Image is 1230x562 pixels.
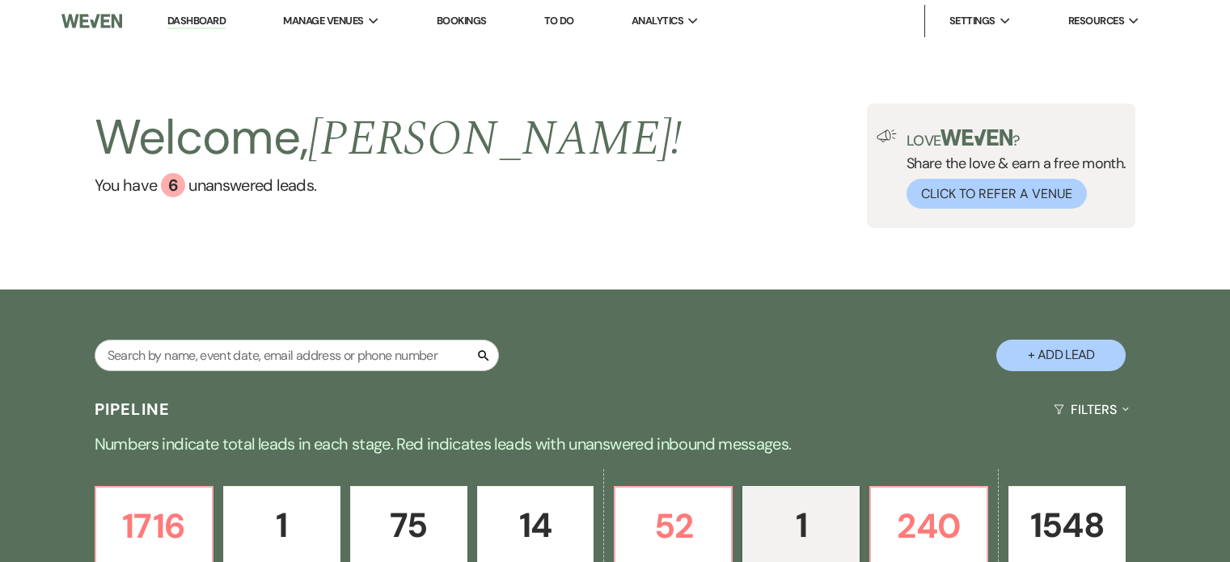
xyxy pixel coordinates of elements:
[308,102,682,176] span: [PERSON_NAME] !
[361,498,457,552] p: 75
[949,13,995,29] span: Settings
[544,14,574,27] a: To Do
[940,129,1012,146] img: weven-logo-green.svg
[95,340,499,371] input: Search by name, event date, email address or phone number
[897,129,1126,209] div: Share the love & earn a free month.
[167,14,226,29] a: Dashboard
[161,173,185,197] div: 6
[881,499,977,553] p: 240
[625,499,721,553] p: 52
[283,13,363,29] span: Manage Venues
[95,173,683,197] a: You have 6 unanswered leads.
[877,129,897,142] img: loud-speaker-illustration.svg
[106,499,202,553] p: 1716
[1068,13,1124,29] span: Resources
[234,498,330,552] p: 1
[61,4,122,38] img: Weven Logo
[1019,498,1115,552] p: 1548
[488,498,584,552] p: 14
[95,104,683,173] h2: Welcome,
[996,340,1126,371] button: + Add Lead
[907,179,1087,209] button: Click to Refer a Venue
[95,398,171,420] h3: Pipeline
[632,13,683,29] span: Analytics
[753,498,849,552] p: 1
[907,129,1126,148] p: Love ?
[1047,388,1135,431] button: Filters
[437,14,487,27] a: Bookings
[33,431,1198,457] p: Numbers indicate total leads in each stage. Red indicates leads with unanswered inbound messages.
